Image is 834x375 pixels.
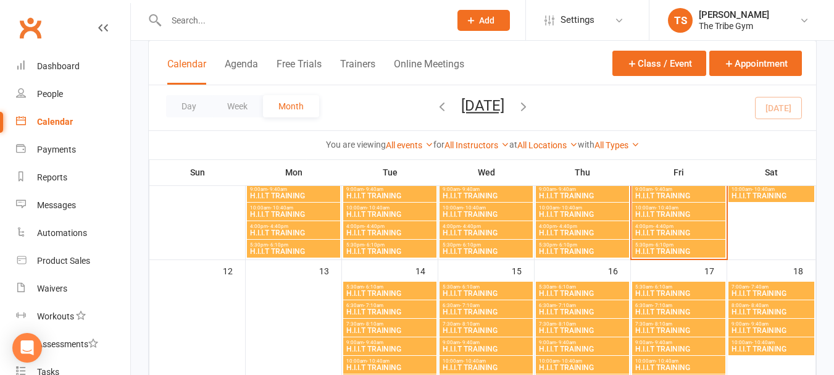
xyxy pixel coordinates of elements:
span: 7:00am [731,284,812,290]
span: - 6:10am [460,284,480,290]
span: - 6:10pm [557,242,577,248]
span: - 7:40am [749,284,769,290]
span: H.I.I.T TRAINING [442,248,530,255]
span: - 7:10am [556,303,576,308]
span: 4:00pm [635,224,723,229]
span: 6:30am [442,303,530,308]
span: 7:30am [635,321,723,327]
span: - 4:40pm [461,224,481,229]
th: Sun [149,159,246,185]
button: [DATE] [461,97,504,114]
span: - 10:40am [559,358,582,364]
span: H.I.I.T TRAINING [442,308,530,316]
span: H.I.I.T TRAINING [635,248,723,255]
div: Messages [37,200,76,210]
span: - 10:40am [367,205,390,211]
span: H.I.I.T TRAINING [731,345,812,353]
span: 5:30pm [249,242,338,248]
div: 17 [704,260,727,280]
span: 9:00am [442,187,530,192]
span: 5:30pm [538,242,627,248]
span: 10:00am [538,358,627,364]
span: - 10:40am [559,205,582,211]
span: 9:00am [538,187,627,192]
span: H.I.I.T TRAINING [635,327,723,334]
button: Month [263,95,319,117]
span: Settings [561,6,594,34]
span: H.I.I.T TRAINING [442,192,530,200]
span: - 10:40am [752,187,775,192]
a: All Locations [517,140,578,150]
th: Mon [246,159,342,185]
th: Thu [535,159,631,185]
div: [PERSON_NAME] [699,9,769,20]
span: H.I.I.T TRAINING [249,248,338,255]
strong: at [509,140,517,150]
a: Payments [16,136,130,164]
span: H.I.I.T TRAINING [731,327,812,334]
div: 12 [223,260,245,280]
span: 10:00am [635,358,723,364]
span: H.I.I.T TRAINING [538,364,627,371]
div: Product Sales [37,256,90,266]
div: 16 [608,260,630,280]
span: - 8:10am [653,321,672,327]
span: H.I.I.T TRAINING [538,248,627,255]
a: Reports [16,164,130,192]
span: - 6:10am [556,284,576,290]
span: 10:00am [346,358,434,364]
a: Messages [16,192,130,219]
span: H.I.I.T TRAINING [249,229,338,237]
span: 6:30am [538,303,627,308]
span: H.I.I.T TRAINING [346,308,434,316]
a: All events [386,140,433,150]
div: Calendar [37,117,73,127]
span: Add [479,15,494,25]
span: H.I.I.T TRAINING [731,192,812,200]
span: H.I.I.T TRAINING [442,229,530,237]
span: H.I.I.T TRAINING [538,211,627,218]
span: - 9:40am [460,340,480,345]
span: H.I.I.T TRAINING [538,308,627,316]
strong: with [578,140,594,150]
div: The Tribe Gym [699,20,769,32]
span: - 7:10am [653,303,672,308]
input: Search... [162,12,441,29]
th: Tue [342,159,438,185]
div: Dashboard [37,61,80,71]
span: 5:30am [538,284,627,290]
span: - 4:40pm [557,224,577,229]
span: - 6:10pm [461,242,481,248]
span: 9:00am [538,340,627,345]
a: Automations [16,219,130,247]
span: 8:00am [731,303,812,308]
div: Assessments [37,339,98,349]
button: Week [212,95,263,117]
div: 13 [319,260,341,280]
span: H.I.I.T TRAINING [346,229,434,237]
a: All Types [594,140,640,150]
a: Calendar [16,108,130,136]
span: H.I.I.T TRAINING [731,290,812,297]
span: 10:00am [249,205,338,211]
span: H.I.I.T TRAINING [442,290,530,297]
span: H.I.I.T TRAINING [635,345,723,353]
span: 5:30pm [346,242,434,248]
a: People [16,80,130,108]
span: - 9:40am [364,187,383,192]
span: - 9:40am [267,187,287,192]
span: 10:00am [538,205,627,211]
div: Waivers [37,284,67,293]
span: H.I.I.T TRAINING [538,229,627,237]
span: H.I.I.T TRAINING [538,345,627,353]
span: - 9:40am [364,340,383,345]
span: - 10:40am [752,340,775,345]
span: H.I.I.T TRAINING [249,211,338,218]
button: Class / Event [612,51,706,76]
span: H.I.I.T TRAINING [538,192,627,200]
div: 14 [415,260,438,280]
button: Agenda [225,58,258,85]
button: Free Trials [277,58,322,85]
span: - 10:40am [463,205,486,211]
span: - 6:10am [653,284,672,290]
